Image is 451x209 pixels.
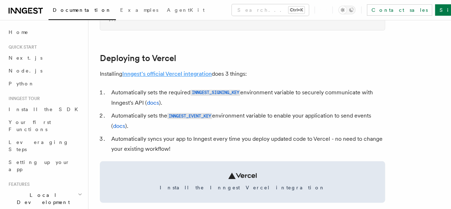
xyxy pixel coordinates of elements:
[6,103,84,116] a: Install the SDK
[6,189,84,209] button: Local Development
[6,156,84,176] a: Setting up your app
[6,51,84,64] a: Next.js
[6,181,30,187] span: Features
[100,53,176,63] a: Deploying to Vercel
[147,99,159,106] a: docs
[9,159,70,172] span: Setting up your app
[109,111,385,131] li: Automatically sets the environment variable to enable your application to send events ( ).
[6,44,37,50] span: Quick start
[109,134,385,154] li: Automatically syncs your app to Inngest every time you deploy updated code to Vercel - no need to...
[167,112,212,119] a: INNGEST_EVENT_KEY
[116,2,163,19] a: Examples
[338,6,355,14] button: Toggle dark mode
[9,119,51,132] span: Your first Functions
[367,4,432,16] a: Contact sales
[163,2,209,19] a: AgentKit
[108,184,376,191] span: Install the Inngest Vercel integration
[48,2,116,20] a: Documentation
[9,139,69,152] span: Leveraging Steps
[288,6,304,14] kbd: Ctrl+K
[232,4,309,16] button: Search...Ctrl+K
[190,90,240,96] code: INNGEST_SIGNING_KEY
[6,64,84,77] a: Node.js
[120,7,158,13] span: Examples
[167,113,212,119] code: INNGEST_EVENT_KEY
[122,70,212,77] a: Inngest's official Vercel integration
[9,55,42,61] span: Next.js
[53,7,112,13] span: Documentation
[190,89,240,96] a: INNGEST_SIGNING_KEY
[9,68,42,74] span: Node.js
[109,88,385,108] li: Automatically sets the required environment variable to securely communicate with Inngest's API ( ).
[6,136,84,156] a: Leveraging Steps
[100,69,385,79] p: Installing does 3 things:
[113,123,125,129] a: docs
[9,106,82,112] span: Install the SDK
[9,29,29,36] span: Home
[6,96,40,101] span: Inngest tour
[6,77,84,90] a: Python
[100,161,385,203] a: Install the Inngest Vercel integration
[6,116,84,136] a: Your first Functions
[9,81,35,86] span: Python
[6,26,84,39] a: Home
[6,191,78,206] span: Local Development
[167,7,205,13] span: AgentKit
